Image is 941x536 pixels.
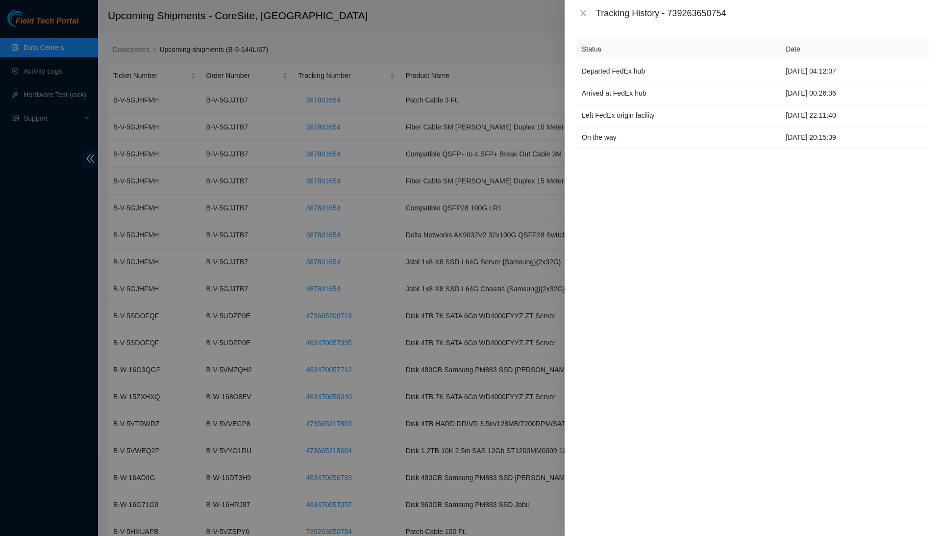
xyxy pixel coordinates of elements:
th: Date [780,38,929,60]
td: Arrived at FedEx hub [576,82,780,104]
td: [DATE] 00:26:36 [780,82,929,104]
td: Left FedEx origin facility [576,104,780,127]
td: On the way [576,127,780,149]
td: [DATE] 22:11:40 [780,104,929,127]
th: Status [576,38,780,60]
span: close [579,9,587,17]
td: [DATE] 20:15:39 [780,127,929,149]
td: [DATE] 04:12:07 [780,60,929,82]
button: Close [576,9,590,18]
div: Tracking History - 739263650754 [596,8,929,19]
td: Departed FedEx hub [576,60,780,82]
